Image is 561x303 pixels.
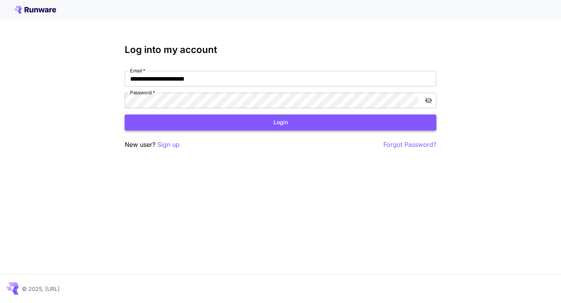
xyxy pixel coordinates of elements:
[125,140,180,150] p: New user?
[125,115,436,130] button: Login
[130,67,145,74] label: Email
[125,44,436,55] h3: Log into my account
[422,93,436,107] button: toggle password visibility
[157,140,180,150] button: Sign up
[22,285,60,293] p: © 2025, [URL]
[130,89,155,96] label: Password
[383,140,436,150] button: Forgot Password?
